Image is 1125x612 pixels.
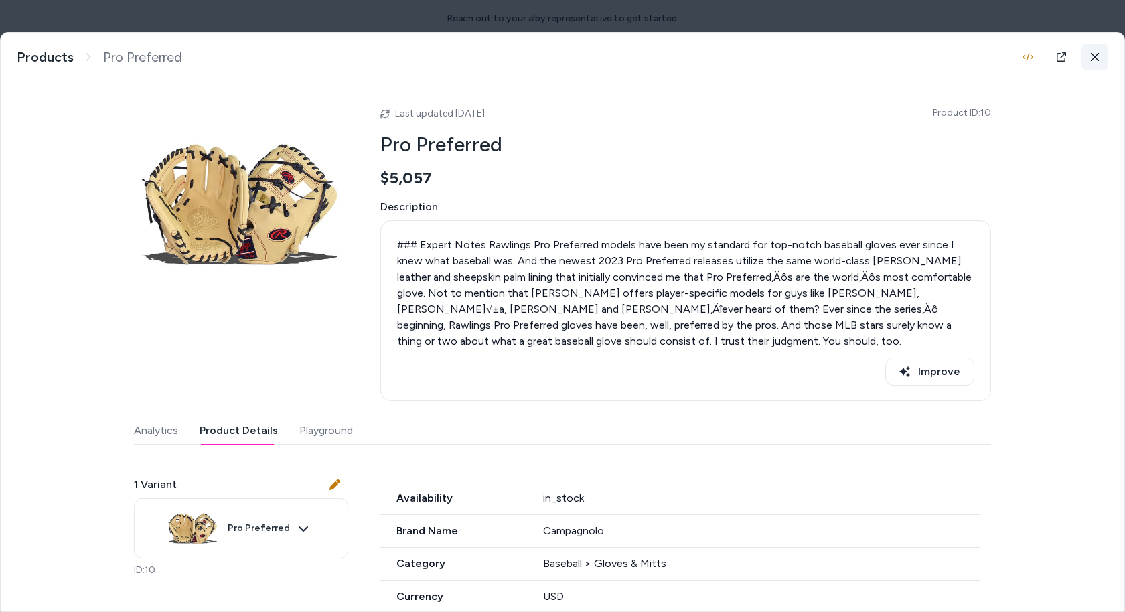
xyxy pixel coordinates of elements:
span: Product ID: 10 [933,106,991,120]
div: USD [543,589,981,605]
div: in_stock [543,490,981,506]
button: Product Details [200,417,278,444]
h2: Pro Preferred [380,132,991,157]
span: Pro Preferred [103,49,182,66]
span: Pro Preferred [228,522,290,534]
nav: breadcrumb [17,49,182,66]
img: 10b6101f6e09708d_original.jpeg [134,97,348,311]
span: Availability [380,490,527,506]
span: 1 Variant [134,477,177,493]
img: 10b6101f6e09708d_original.jpeg [166,502,220,555]
span: Last updated [DATE] [395,108,485,119]
span: Description [380,199,991,215]
button: Pro Preferred [134,498,348,558]
span: $5,057 [380,168,432,188]
button: Improve [885,358,974,386]
span: Category [380,556,527,572]
button: Analytics [134,417,178,444]
div: Baseball > Gloves & Mitts [543,556,981,572]
span: Brand Name [380,523,527,539]
div: Campagnolo [543,523,981,539]
p: ### Expert Notes Rawlings Pro Preferred models have been my standard for top-notch baseball glove... [397,237,974,350]
a: Products [17,49,74,66]
button: Playground [299,417,353,444]
span: Currency [380,589,527,605]
p: ID: 10 [134,564,348,577]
